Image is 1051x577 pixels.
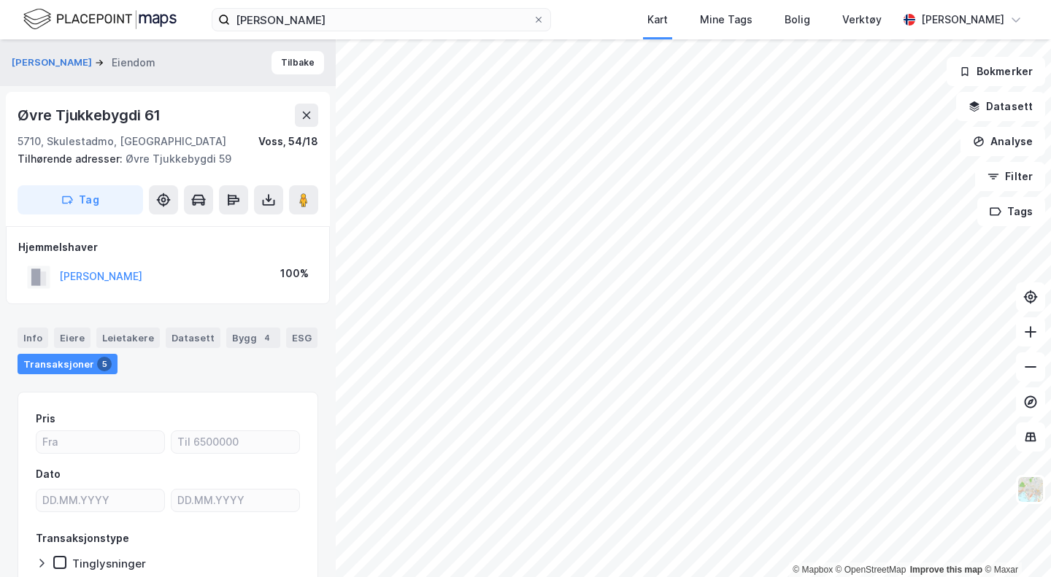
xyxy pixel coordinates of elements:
[18,354,118,374] div: Transaksjoner
[18,104,163,127] div: Øvre Tjukkebygdi 61
[112,54,155,71] div: Eiendom
[260,330,274,345] div: 4
[12,55,95,70] button: [PERSON_NAME]
[18,150,307,168] div: Øvre Tjukkebygdi 59
[18,239,317,256] div: Hjemmelshaver
[975,162,1045,191] button: Filter
[977,197,1045,226] button: Tags
[18,133,226,150] div: 5710, Skulestadmo, [GEOGRAPHIC_DATA]
[258,133,318,150] div: Voss, 54/18
[272,51,324,74] button: Tilbake
[72,557,146,570] div: Tinglysninger
[36,465,61,483] div: Dato
[166,328,220,348] div: Datasett
[910,565,982,575] a: Improve this map
[230,9,533,31] input: Søk på adresse, matrikkel, gårdeiere, leietakere eller personer
[18,185,143,214] button: Tag
[700,11,752,28] div: Mine Tags
[280,265,309,282] div: 100%
[18,152,126,165] span: Tilhørende adresser:
[921,11,1004,28] div: [PERSON_NAME]
[226,328,280,348] div: Bygg
[785,11,810,28] div: Bolig
[36,489,164,511] input: DD.MM.YYYY
[1017,476,1044,503] img: Z
[960,127,1045,156] button: Analyse
[836,565,906,575] a: OpenStreetMap
[36,410,55,427] div: Pris
[36,530,129,547] div: Transaksjonstype
[172,431,299,453] input: Til 6500000
[172,489,299,511] input: DD.MM.YYYY
[956,92,1045,121] button: Datasett
[647,11,668,28] div: Kart
[793,565,833,575] a: Mapbox
[23,7,177,32] img: logo.f888ab2527a4732fd821a326f86c7f29.svg
[96,328,160,348] div: Leietakere
[286,328,317,348] div: ESG
[978,507,1051,577] div: Kontrollprogram for chat
[97,357,112,371] div: 5
[947,57,1045,86] button: Bokmerker
[18,328,48,348] div: Info
[54,328,91,348] div: Eiere
[36,431,164,453] input: Fra
[842,11,882,28] div: Verktøy
[978,507,1051,577] iframe: Chat Widget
